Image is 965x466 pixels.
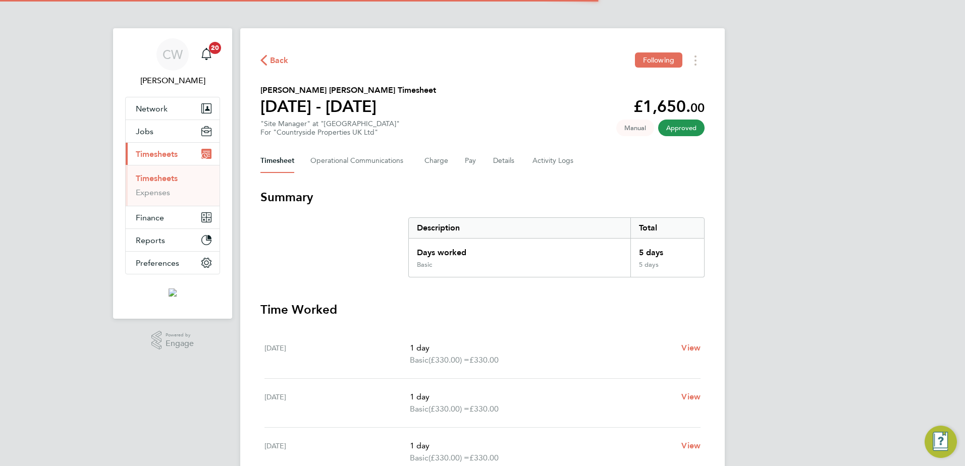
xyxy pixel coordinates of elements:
span: (£330.00) = [428,453,469,462]
span: 00 [690,100,705,115]
div: Total [630,218,704,238]
span: Engage [166,339,194,348]
button: Back [260,54,289,67]
a: Powered byEngage [151,331,194,350]
app-decimal: £1,650. [633,97,705,116]
img: linsco-logo-retina.png [169,288,177,297]
a: 20 [196,38,217,71]
button: Finance [126,206,220,228]
span: Chloe Whittall [125,75,220,87]
span: This timesheet was manually created. [616,120,654,136]
p: 1 day [410,342,673,354]
span: View [681,441,701,450]
a: View [681,440,701,452]
span: Powered by [166,331,194,339]
span: Reports [136,236,165,245]
span: Network [136,104,168,113]
button: Engage Resource Center [925,426,957,458]
div: 5 days [630,261,704,277]
button: Timesheets Menu [686,52,705,68]
span: Back [270,54,289,67]
a: Expenses [136,188,170,197]
span: £330.00 [469,404,499,414]
nav: Main navigation [113,28,232,319]
button: Details [493,149,516,173]
div: [DATE] [264,440,410,464]
div: 5 days [630,239,704,261]
button: Timesheet [260,149,294,173]
button: Preferences [126,252,220,274]
span: (£330.00) = [428,404,469,414]
div: [DATE] [264,342,410,366]
span: Basic [410,452,428,464]
span: Preferences [136,258,179,268]
span: Basic [410,354,428,366]
p: 1 day [410,391,673,403]
button: Reports [126,229,220,251]
span: Jobs [136,127,153,136]
h3: Summary [260,189,705,205]
span: View [681,392,701,401]
a: View [681,391,701,403]
span: This timesheet has been approved. [658,120,705,136]
span: Timesheets [136,149,178,159]
span: View [681,343,701,353]
h2: [PERSON_NAME] [PERSON_NAME] Timesheet [260,84,436,96]
button: Activity Logs [532,149,575,173]
span: £330.00 [469,453,499,462]
div: For "Countryside Properties UK Ltd" [260,128,400,137]
a: View [681,342,701,354]
span: 20 [209,42,221,54]
button: Network [126,97,220,120]
div: Timesheets [126,165,220,206]
button: Timesheets [126,143,220,165]
h1: [DATE] - [DATE] [260,96,436,116]
button: Pay [465,149,477,173]
button: Following [635,52,682,68]
button: Jobs [126,120,220,142]
div: Basic [417,261,432,269]
div: [DATE] [264,391,410,415]
span: CW [163,48,183,61]
span: Following [643,55,674,65]
span: Basic [410,403,428,415]
div: Summary [408,217,705,277]
div: Days worked [409,239,630,261]
h3: Time Worked [260,302,705,318]
button: Charge [424,149,449,173]
a: Timesheets [136,173,178,183]
span: Finance [136,213,164,222]
div: "Site Manager" at "[GEOGRAPHIC_DATA]" [260,120,400,137]
p: 1 day [410,440,673,452]
a: Go to home page [125,284,220,301]
button: Operational Communications [310,149,408,173]
span: £330.00 [469,355,499,365]
div: Description [409,218,630,238]
a: CW[PERSON_NAME] [125,38,220,87]
span: (£330.00) = [428,355,469,365]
